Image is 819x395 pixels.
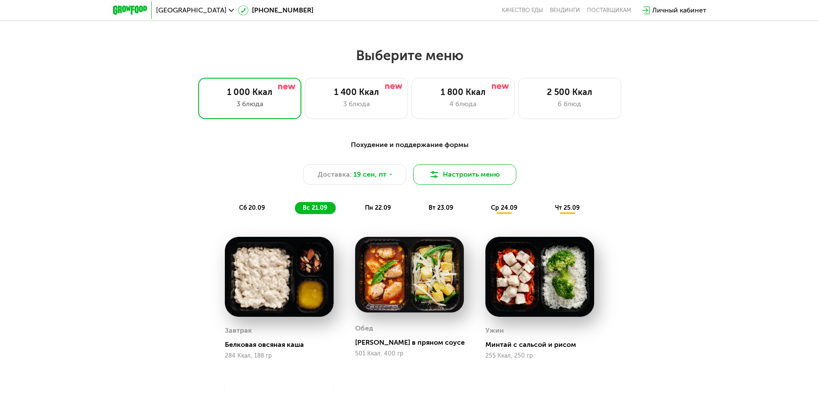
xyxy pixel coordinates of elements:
[429,204,453,211] span: вт 23.09
[355,338,471,347] div: [PERSON_NAME] в пряном соусе
[207,99,292,109] div: 3 блюда
[527,99,612,109] div: 6 блюд
[28,47,791,64] h2: Выберите меню
[239,204,265,211] span: сб 20.09
[420,87,506,97] div: 1 800 Ккал
[355,322,373,335] div: Обед
[491,204,517,211] span: ср 24.09
[502,7,543,14] a: Качество еды
[318,169,352,180] span: Доставка:
[314,99,399,109] div: 3 блюда
[155,140,664,150] div: Похудение и поддержание формы
[413,164,516,185] button: Настроить меню
[303,204,327,211] span: вс 21.09
[587,7,631,14] div: поставщикам
[314,87,399,97] div: 1 400 Ккал
[156,7,227,14] span: [GEOGRAPHIC_DATA]
[355,350,464,357] div: 501 Ккал, 400 гр
[485,340,601,349] div: Минтай с сальсой и рисом
[225,352,334,359] div: 284 Ккал, 188 гр
[652,5,706,15] div: Личный кабинет
[555,204,580,211] span: чт 25.09
[225,340,340,349] div: Белковая овсяная каша
[353,169,386,180] span: 19 сен, пт
[527,87,612,97] div: 2 500 Ккал
[550,7,580,14] a: Вендинги
[365,204,391,211] span: пн 22.09
[420,99,506,109] div: 4 блюда
[485,324,504,337] div: Ужин
[485,352,594,359] div: 255 Ккал, 250 гр
[238,5,313,15] a: [PHONE_NUMBER]
[225,324,252,337] div: Завтрак
[207,87,292,97] div: 1 000 Ккал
